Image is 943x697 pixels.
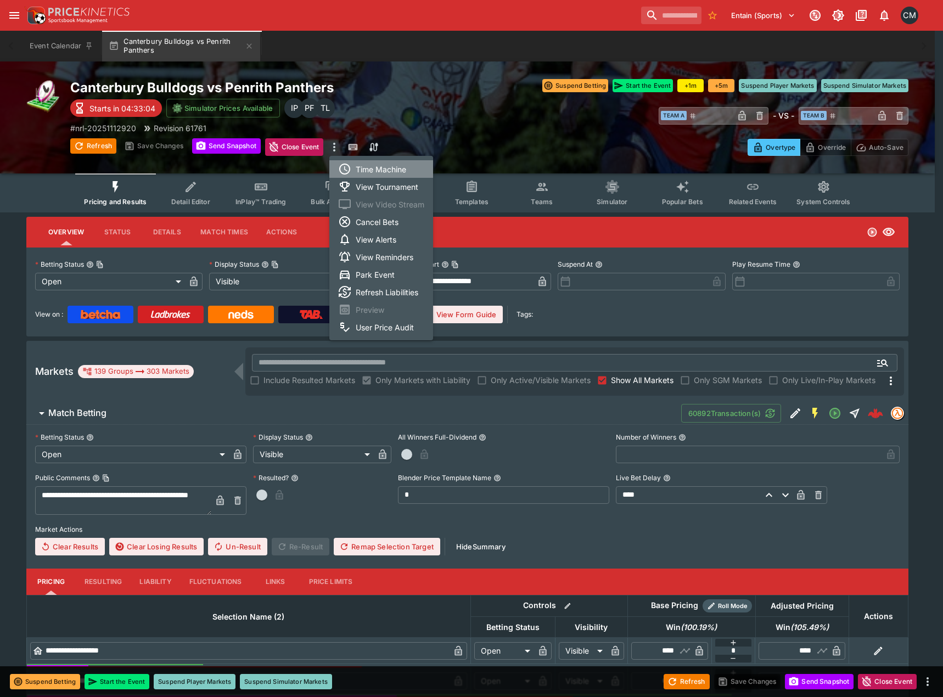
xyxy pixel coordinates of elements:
[329,160,433,178] li: Time Machine
[329,283,433,301] li: Refresh Liabilities
[329,266,433,283] li: Park Event
[329,178,433,195] li: View Tournament
[329,213,433,231] li: Cancel Bets
[329,318,433,336] li: User Price Audit
[329,248,433,266] li: View Reminders
[329,231,433,248] li: View Alerts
